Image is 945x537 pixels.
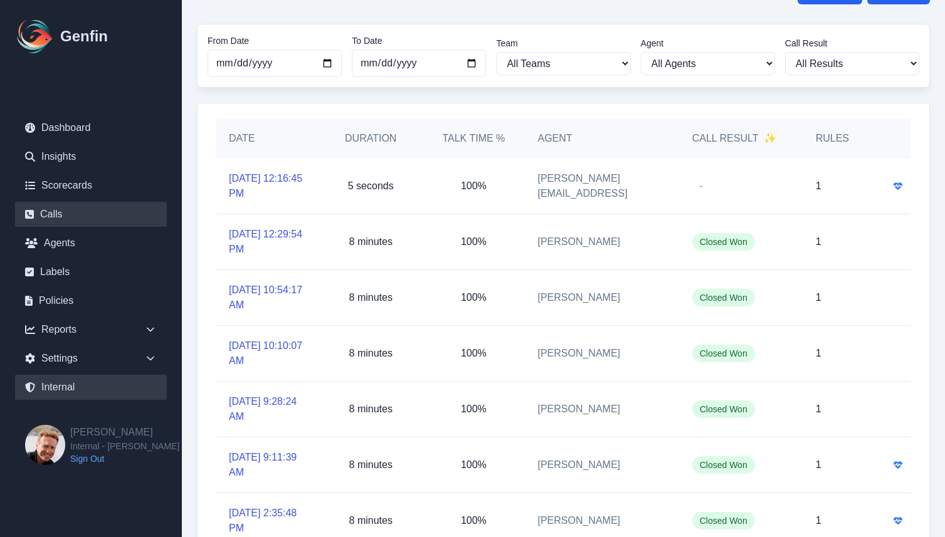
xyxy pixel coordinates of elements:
a: [DATE] 12:29:54 PM [229,227,307,257]
h2: [PERSON_NAME] [70,425,179,440]
label: Agent [641,37,775,50]
a: [PERSON_NAME] [537,234,620,249]
span: ✨ [764,131,776,146]
a: Insights [15,144,167,169]
span: Closed Won [692,345,755,362]
a: [DATE] 9:11:39 AM [229,450,307,480]
span: Closed Won [692,289,755,306]
p: 1 [816,457,821,472]
p: 8 minutes [349,290,393,305]
p: 1 [816,346,821,361]
p: 100% [461,513,487,528]
a: [PERSON_NAME] [537,402,620,417]
a: [DATE] 2:35:48 PM [229,506,307,536]
a: [DATE] 10:10:07 AM [229,338,307,368]
label: Call Result [785,37,919,50]
a: Internal [15,375,167,400]
p: 100% [461,457,487,472]
a: Policies [15,288,167,313]
a: [DATE] 10:54:17 AM [229,283,307,313]
p: 8 minutes [349,457,393,472]
p: 1 [816,234,821,249]
h5: Duration [332,131,409,146]
a: Scorecards [15,173,167,198]
p: 8 minutes [349,513,393,528]
span: - [692,177,710,195]
span: Internal - [PERSON_NAME] [70,440,179,452]
a: Sign Out [70,452,179,465]
div: Settings [15,346,167,371]
span: Closed Won [692,400,755,418]
p: 1 [816,402,821,417]
a: [PERSON_NAME][EMAIL_ADDRESS] [537,171,667,201]
h5: Date [229,131,307,146]
p: 100% [461,402,487,417]
a: Calls [15,202,167,227]
a: Labels [15,259,167,284]
h5: Talk Time % [435,131,512,146]
p: 100% [461,346,487,361]
label: From Date [208,34,342,47]
p: 1 [816,179,821,194]
label: To Date [352,34,486,47]
p: 1 [816,513,821,528]
a: [PERSON_NAME] [537,513,620,528]
img: Logo [15,16,55,56]
h1: Genfin [60,26,108,46]
h5: Agent [537,131,572,146]
a: [PERSON_NAME] [537,290,620,305]
a: [PERSON_NAME] [537,346,620,361]
p: 100% [461,234,487,249]
h5: Call Result [692,131,776,146]
p: 100% [461,179,487,194]
span: Closed Won [692,233,755,251]
a: [DATE] 9:28:24 AM [229,394,307,424]
label: Team [496,37,630,50]
a: [DATE] 12:16:45 PM [229,171,307,201]
div: Reports [15,317,167,342]
p: 8 minutes [349,234,393,249]
p: 1 [816,290,821,305]
p: 8 minutes [349,402,393,417]
span: Closed Won [692,456,755,474]
span: Closed Won [692,512,755,529]
p: 5 seconds [348,179,394,194]
a: Agents [15,231,167,256]
a: Dashboard [15,115,167,140]
a: [PERSON_NAME] [537,457,620,472]
h5: Rules [816,131,849,146]
p: 100% [461,290,487,305]
img: Brian Dunagan [25,425,65,465]
p: 8 minutes [349,346,393,361]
